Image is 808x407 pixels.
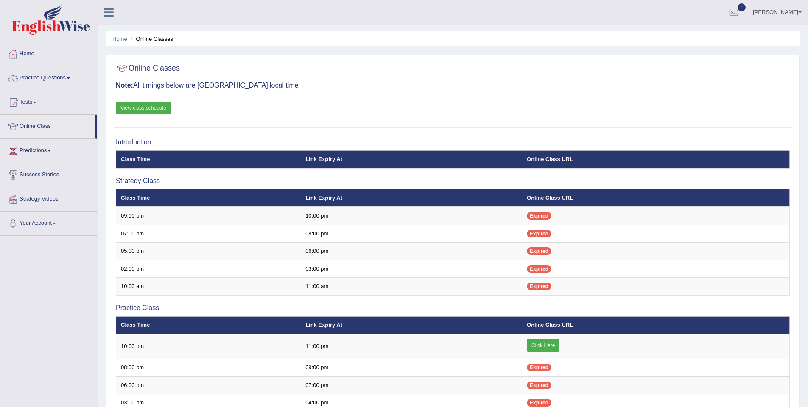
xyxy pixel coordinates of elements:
[0,66,97,88] a: Practice Questions
[116,102,171,114] a: View class schedule
[116,150,301,168] th: Class Time
[738,3,746,11] span: 4
[116,316,301,334] th: Class Time
[0,187,97,209] a: Strategy Videos
[116,243,301,260] td: 05:00 pm
[301,189,522,207] th: Link Expiry At
[116,82,133,89] b: Note:
[527,247,551,255] span: Expired
[129,35,173,43] li: Online Classes
[301,278,522,296] td: 11:00 am
[301,207,522,225] td: 10:00 pm
[0,139,97,160] a: Predictions
[116,225,301,243] td: 07:00 pm
[527,364,551,371] span: Expired
[522,189,789,207] th: Online Class URL
[116,177,790,185] h3: Strategy Class
[301,316,522,334] th: Link Expiry At
[527,382,551,389] span: Expired
[116,334,301,359] td: 10:00 pm
[112,36,127,42] a: Home
[116,189,301,207] th: Class Time
[116,359,301,377] td: 08:00 pm
[116,62,180,75] h2: Online Classes
[301,150,522,168] th: Link Expiry At
[0,115,95,136] a: Online Class
[0,90,97,112] a: Tests
[527,399,551,407] span: Expired
[527,265,551,273] span: Expired
[116,207,301,225] td: 09:00 pm
[116,278,301,296] td: 10:00 am
[116,82,790,89] h3: All timings below are [GEOGRAPHIC_DATA] local time
[0,42,97,63] a: Home
[116,376,301,394] td: 06:00 pm
[116,260,301,278] td: 02:00 pm
[0,163,97,184] a: Success Stories
[301,359,522,377] td: 09:00 pm
[527,339,559,352] a: Click Here
[116,138,790,146] h3: Introduction
[301,225,522,243] td: 08:00 pm
[522,316,789,334] th: Online Class URL
[301,260,522,278] td: 03:00 pm
[527,230,551,237] span: Expired
[527,212,551,220] span: Expired
[0,212,97,233] a: Your Account
[301,243,522,260] td: 06:00 pm
[116,304,790,312] h3: Practice Class
[301,376,522,394] td: 07:00 pm
[301,334,522,359] td: 11:00 pm
[527,283,551,290] span: Expired
[522,150,789,168] th: Online Class URL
